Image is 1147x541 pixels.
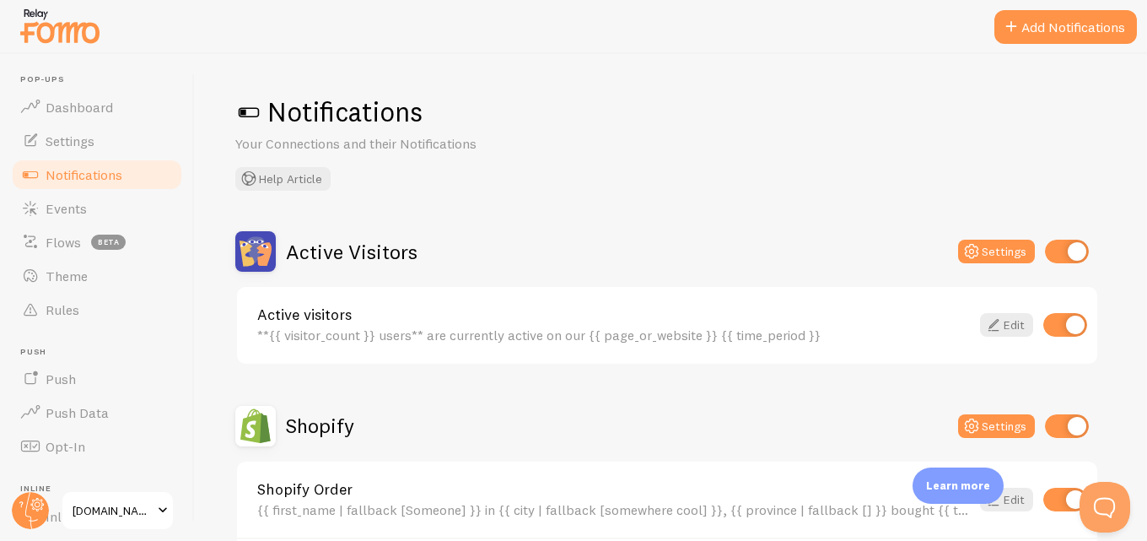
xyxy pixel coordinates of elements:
[73,500,153,521] span: [DOMAIN_NAME] - Liman Home Decor
[10,225,184,259] a: Flows beta
[10,90,184,124] a: Dashboard
[46,404,109,421] span: Push Data
[257,327,970,343] div: **{{ visitor_count }} users** are currently active on our {{ page_or_website }} {{ time_period }}
[10,396,184,430] a: Push Data
[10,259,184,293] a: Theme
[257,307,970,322] a: Active visitors
[10,192,184,225] a: Events
[257,482,970,497] a: Shopify Order
[235,167,331,191] button: Help Article
[235,95,1107,129] h1: Notifications
[10,158,184,192] a: Notifications
[91,235,126,250] span: beta
[913,468,1004,504] div: Learn more
[20,74,184,85] span: Pop-ups
[235,231,276,272] img: Active Visitors
[926,478,990,494] p: Learn more
[46,133,94,149] span: Settings
[286,413,354,439] h2: Shopify
[980,488,1033,511] a: Edit
[257,502,970,517] div: {{ first_name | fallback [Someone] }} in {{ city | fallback [somewhere cool] }}, {{ province | fa...
[46,301,79,318] span: Rules
[46,99,113,116] span: Dashboard
[18,4,102,47] img: fomo-relay-logo-orange.svg
[958,240,1035,263] button: Settings
[10,293,184,327] a: Rules
[235,406,276,446] img: Shopify
[20,484,184,495] span: Inline
[46,234,81,251] span: Flows
[286,239,417,265] h2: Active Visitors
[46,166,122,183] span: Notifications
[46,438,85,455] span: Opt-In
[1080,482,1130,533] iframe: Help Scout Beacon - Open
[235,134,640,154] p: Your Connections and their Notifications
[61,490,175,531] a: [DOMAIN_NAME] - Liman Home Decor
[10,430,184,463] a: Opt-In
[46,200,87,217] span: Events
[46,268,88,284] span: Theme
[10,362,184,396] a: Push
[958,414,1035,438] button: Settings
[980,313,1033,337] a: Edit
[20,347,184,358] span: Push
[10,124,184,158] a: Settings
[46,371,76,387] span: Push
